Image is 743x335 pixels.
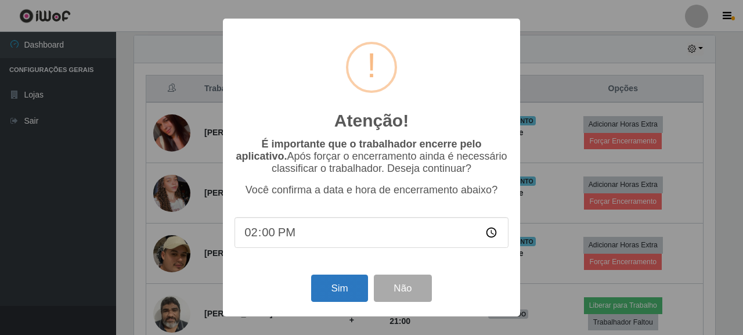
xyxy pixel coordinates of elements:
[311,275,367,302] button: Sim
[334,110,409,131] h2: Atenção!
[236,138,481,162] b: É importante que o trabalhador encerre pelo aplicativo.
[235,184,508,196] p: Você confirma a data e hora de encerramento abaixo?
[374,275,431,302] button: Não
[235,138,508,175] p: Após forçar o encerramento ainda é necessário classificar o trabalhador. Deseja continuar?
